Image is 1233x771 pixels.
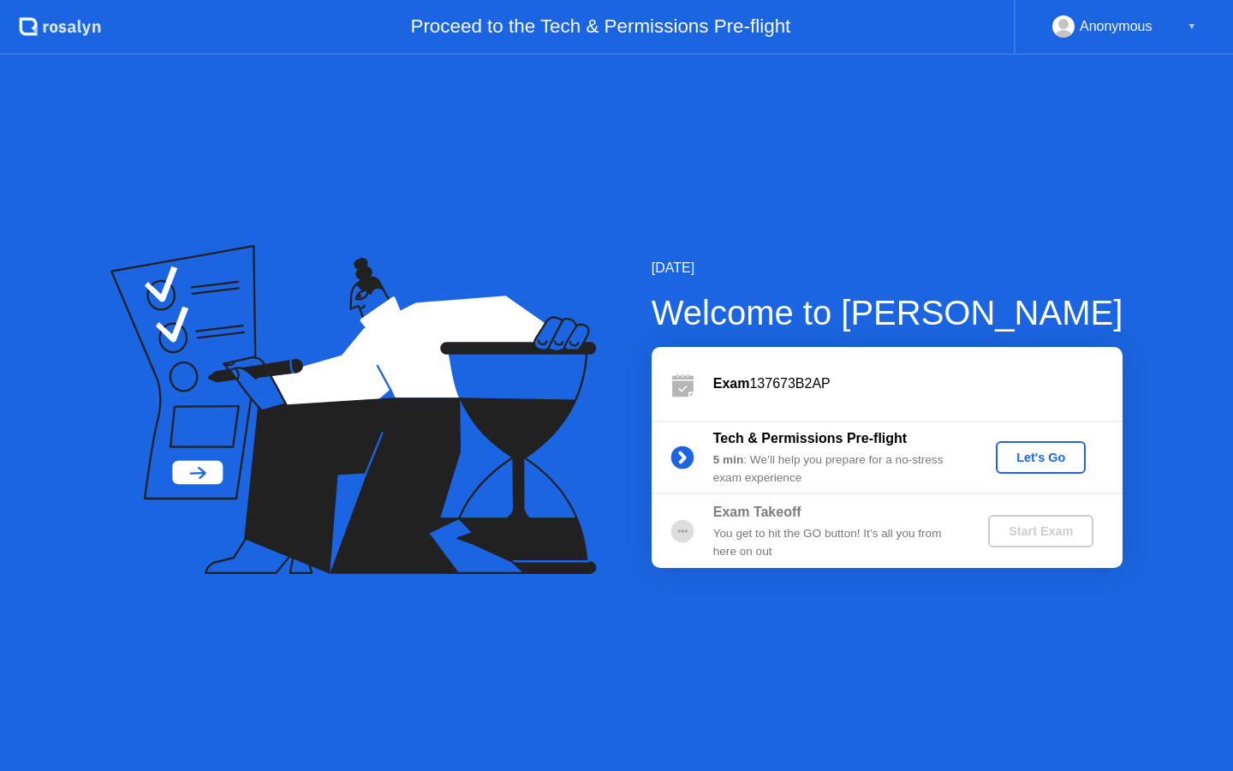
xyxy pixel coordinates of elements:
b: Exam Takeoff [713,505,801,519]
div: 137673B2AP [713,374,1123,394]
b: 5 min [713,453,744,466]
button: Let's Go [996,441,1086,474]
b: Tech & Permissions Pre-flight [713,431,907,445]
div: Start Exam [995,524,1087,538]
div: Anonymous [1080,15,1153,38]
div: [DATE] [652,258,1123,278]
div: Let's Go [1003,451,1079,464]
div: : We’ll help you prepare for a no-stress exam experience [713,451,960,487]
button: Start Exam [988,515,1093,547]
div: Welcome to [PERSON_NAME] [652,287,1123,338]
b: Exam [713,376,750,391]
div: ▼ [1188,15,1196,38]
div: You get to hit the GO button! It’s all you from here on out [713,525,960,560]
